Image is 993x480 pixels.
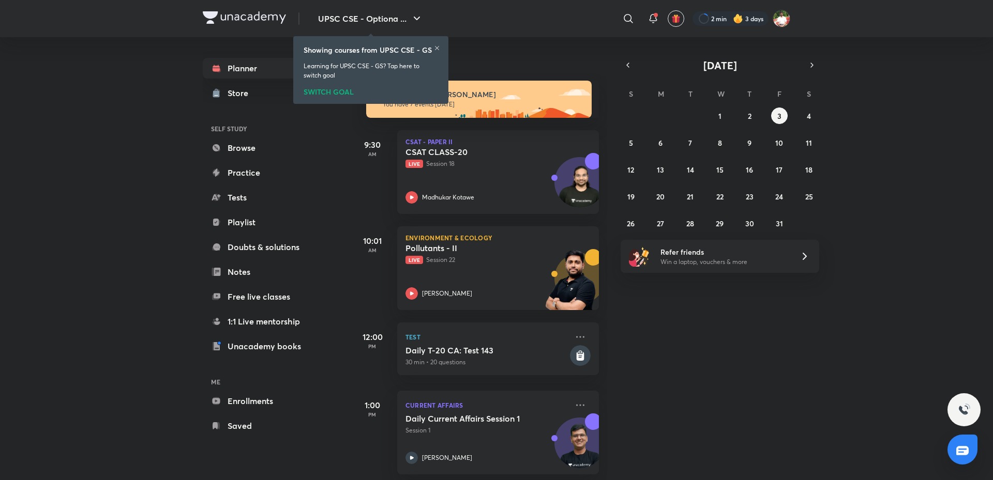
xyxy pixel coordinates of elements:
[958,404,970,416] img: ttu
[352,343,393,349] p: PM
[405,147,534,157] h5: CSAT CLASS-20
[228,87,254,99] div: Store
[703,58,737,72] span: [DATE]
[801,134,817,151] button: October 11, 2025
[747,89,751,99] abbr: Thursday
[682,188,699,205] button: October 21, 2025
[352,151,393,157] p: AM
[746,165,753,175] abbr: October 16, 2025
[687,165,694,175] abbr: October 14, 2025
[304,61,438,80] p: Learning for UPSC CSE - GS? Tap here to switch goal
[555,423,605,473] img: Avatar
[203,336,323,357] a: Unacademy books
[745,219,754,228] abbr: October 30, 2025
[652,188,669,205] button: October 20, 2025
[352,235,393,247] h5: 10:01
[668,10,684,27] button: avatar
[304,84,438,96] div: SWITCH GOAL
[805,192,813,202] abbr: October 25, 2025
[627,192,635,202] abbr: October 19, 2025
[422,453,472,462] p: [PERSON_NAME]
[652,161,669,178] button: October 13, 2025
[775,192,783,202] abbr: October 24, 2025
[771,134,788,151] button: October 10, 2025
[623,215,639,231] button: October 26, 2025
[718,138,722,148] abbr: October 8, 2025
[304,44,432,55] h6: Showing courses from UPSC CSE - GS
[542,249,599,320] img: unacademy
[801,161,817,178] button: October 18, 2025
[716,219,724,228] abbr: October 29, 2025
[688,138,692,148] abbr: October 7, 2025
[776,165,783,175] abbr: October 17, 2025
[688,89,693,99] abbr: Tuesday
[741,215,758,231] button: October 30, 2025
[352,138,393,151] h5: 9:30
[203,120,323,137] h6: SELF STUDY
[203,212,323,233] a: Playlist
[807,89,811,99] abbr: Saturday
[203,187,323,208] a: Tests
[712,215,728,231] button: October 29, 2025
[652,134,669,151] button: October 6, 2025
[383,90,582,99] h6: Good morning, [PERSON_NAME]
[712,107,728,124] button: October 1, 2025
[773,10,790,27] img: Shashank Soni
[657,219,664,228] abbr: October 27, 2025
[712,188,728,205] button: October 22, 2025
[203,311,323,332] a: 1:1 Live mentorship
[405,159,568,168] p: Session 18
[801,107,817,124] button: October 4, 2025
[405,256,423,264] span: Live
[366,81,592,118] img: morning
[405,235,591,241] p: Environment & Ecology
[405,413,534,424] h5: Daily Current Affairs Session 1
[806,138,812,148] abbr: October 11, 2025
[635,58,805,72] button: [DATE]
[658,138,663,148] abbr: October 6, 2025
[741,161,758,178] button: October 16, 2025
[657,165,664,175] abbr: October 13, 2025
[660,257,788,267] p: Win a laptop, vouchers & more
[352,411,393,417] p: PM
[405,358,568,367] p: 30 min • 20 questions
[352,247,393,253] p: AM
[629,89,633,99] abbr: Sunday
[805,165,813,175] abbr: October 18, 2025
[405,399,568,411] p: Current Affairs
[687,192,694,202] abbr: October 21, 2025
[405,255,568,265] p: Session 22
[203,83,323,103] a: Store
[203,373,323,391] h6: ME
[629,246,650,267] img: referral
[717,89,725,99] abbr: Wednesday
[312,8,429,29] button: UPSC CSE - Optiona ...
[771,161,788,178] button: October 17, 2025
[716,165,724,175] abbr: October 15, 2025
[627,165,634,175] abbr: October 12, 2025
[660,246,788,257] h6: Refer friends
[405,160,423,168] span: Live
[746,192,754,202] abbr: October 23, 2025
[682,134,699,151] button: October 7, 2025
[623,188,639,205] button: October 19, 2025
[748,111,751,121] abbr: October 2, 2025
[383,100,582,109] p: You have 7 events [DATE]
[422,193,474,202] p: Madhukar Kotawe
[203,58,323,79] a: Planner
[771,107,788,124] button: October 3, 2025
[718,111,721,121] abbr: October 1, 2025
[716,192,724,202] abbr: October 22, 2025
[629,138,633,148] abbr: October 5, 2025
[682,215,699,231] button: October 28, 2025
[801,188,817,205] button: October 25, 2025
[203,391,323,411] a: Enrollments
[623,134,639,151] button: October 5, 2025
[771,215,788,231] button: October 31, 2025
[776,219,783,228] abbr: October 31, 2025
[686,219,694,228] abbr: October 28, 2025
[775,138,783,148] abbr: October 10, 2025
[656,192,665,202] abbr: October 20, 2025
[623,161,639,178] button: October 12, 2025
[203,11,286,26] a: Company Logo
